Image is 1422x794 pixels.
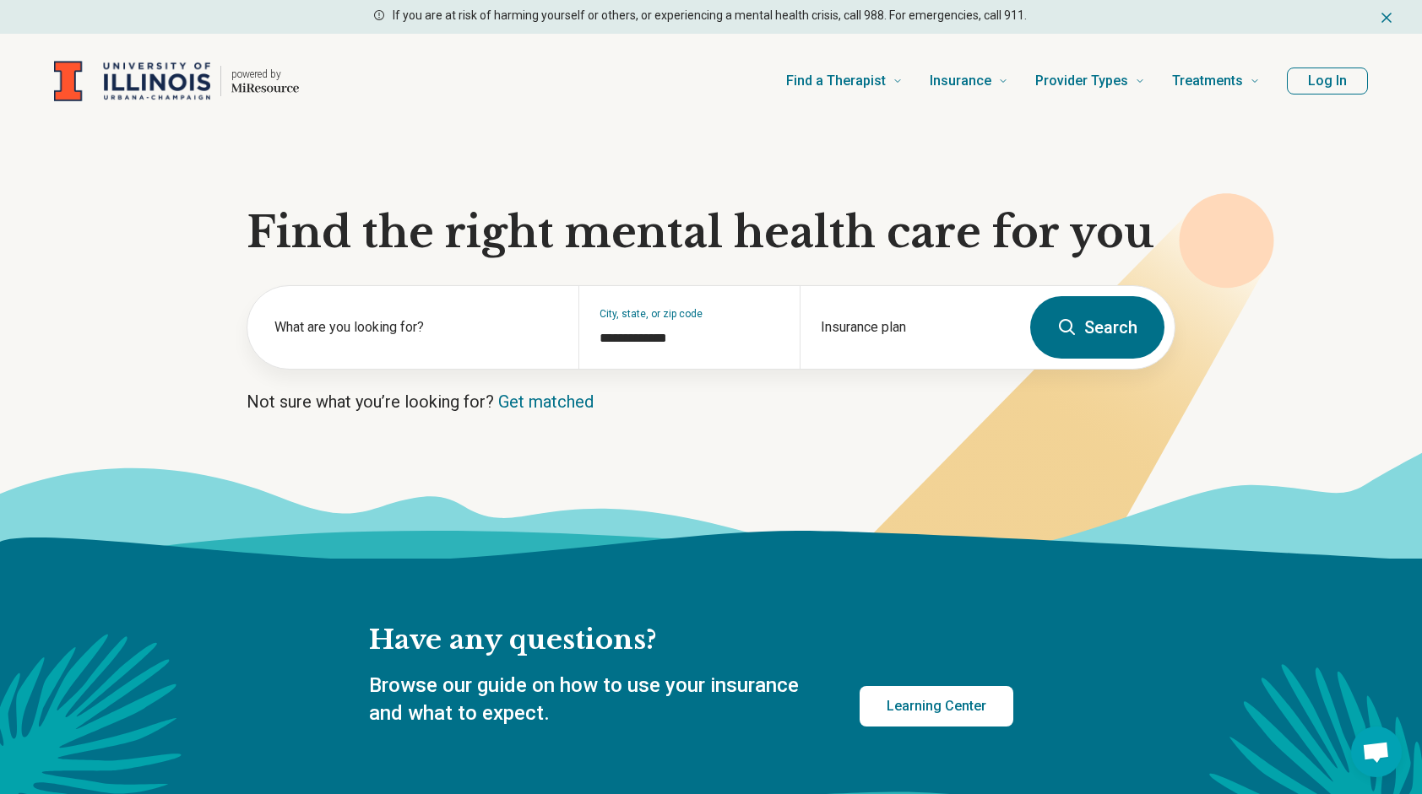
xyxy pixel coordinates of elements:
[247,208,1175,258] h1: Find the right mental health care for you
[247,390,1175,413] p: Not sure what you’re looking for?
[369,623,1013,658] h2: Have any questions?
[1287,68,1368,95] button: Log In
[1172,47,1260,115] a: Treatments
[860,686,1013,726] a: Learning Center
[1172,69,1243,93] span: Treatments
[498,392,594,412] a: Get matched
[274,317,558,338] label: What are you looking for?
[1351,726,1402,777] div: Open chat
[1035,47,1145,115] a: Provider Types
[393,7,1027,24] p: If you are at risk of harming yourself or others, or experiencing a mental health crisis, call 98...
[1378,7,1395,27] button: Dismiss
[369,672,819,728] p: Browse our guide on how to use your insurance and what to expect.
[930,47,1008,115] a: Insurance
[786,47,903,115] a: Find a Therapist
[54,54,299,108] a: Home page
[231,68,299,81] p: powered by
[930,69,991,93] span: Insurance
[1030,296,1164,359] button: Search
[1035,69,1128,93] span: Provider Types
[786,69,886,93] span: Find a Therapist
